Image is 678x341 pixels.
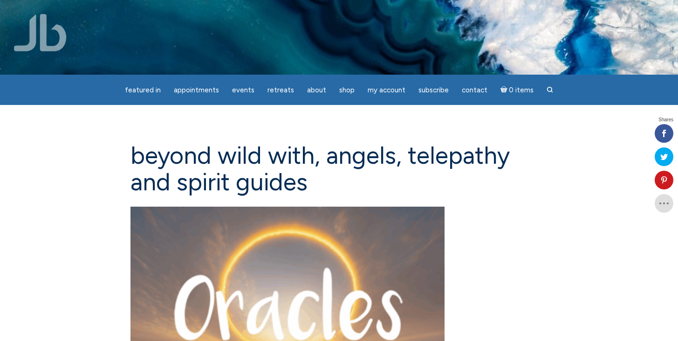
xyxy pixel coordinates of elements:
[418,86,449,94] span: Subscribe
[168,81,225,99] a: Appointments
[226,81,260,99] a: Events
[307,86,326,94] span: About
[362,81,411,99] a: My Account
[500,86,509,94] i: Cart
[125,86,161,94] span: featured in
[262,81,300,99] a: Retreats
[462,86,487,94] span: Contact
[456,81,493,99] a: Contact
[119,81,166,99] a: featured in
[413,81,454,99] a: Subscribe
[509,87,534,94] span: 0 items
[339,86,355,94] span: Shop
[334,81,360,99] a: Shop
[14,14,67,51] img: Jamie Butler. The Everyday Medium
[301,81,332,99] a: About
[232,86,254,94] span: Events
[174,86,219,94] span: Appointments
[495,80,540,99] a: Cart0 items
[368,86,405,94] span: My Account
[130,142,548,195] h1: Beyond Wild with, Angels, Telepathy and Spirit Guides
[658,118,673,122] span: Shares
[267,86,294,94] span: Retreats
